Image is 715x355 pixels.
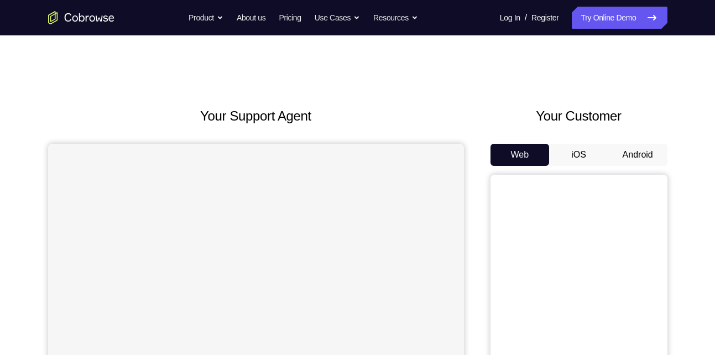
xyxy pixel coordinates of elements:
[531,7,559,29] a: Register
[48,106,464,126] h2: Your Support Agent
[315,7,360,29] button: Use Cases
[279,7,301,29] a: Pricing
[490,144,550,166] button: Web
[608,144,667,166] button: Android
[572,7,667,29] a: Try Online Demo
[373,7,418,29] button: Resources
[490,106,667,126] h2: Your Customer
[549,144,608,166] button: iOS
[237,7,265,29] a: About us
[48,11,114,24] a: Go to the home page
[189,7,223,29] button: Product
[525,11,527,24] span: /
[500,7,520,29] a: Log In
